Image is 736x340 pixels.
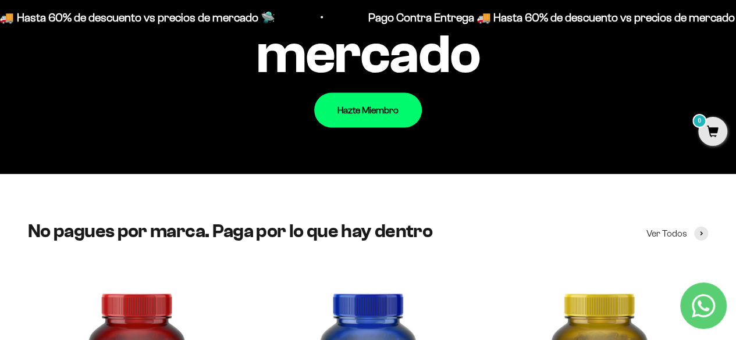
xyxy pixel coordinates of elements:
a: Hazte Miembro [314,93,422,128]
a: 0 [698,126,727,139]
mark: 0 [692,114,706,128]
span: Ver Todos [646,226,687,241]
a: Ver Todos [646,226,708,241]
split-lines: No pagues por marca. Paga por lo que hay dentro [28,221,432,241]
